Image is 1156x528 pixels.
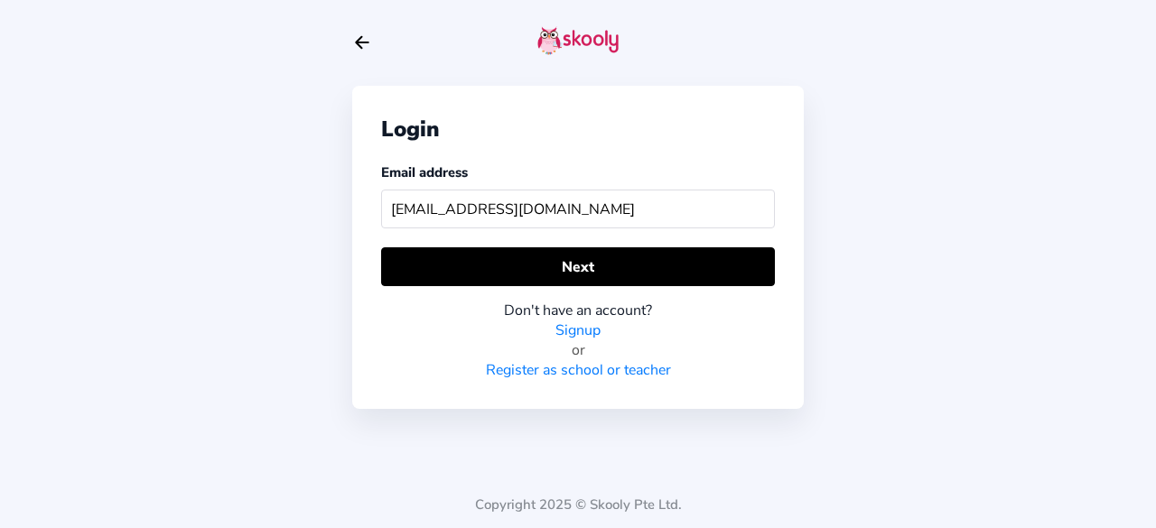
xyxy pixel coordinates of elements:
div: Don't have an account? [381,301,775,320]
a: Register as school or teacher [486,360,671,380]
button: arrow back outline [352,32,372,52]
button: Next [381,247,775,286]
img: skooly-logo.png [537,26,619,55]
div: Login [381,115,775,144]
a: Signup [555,320,601,340]
div: or [381,340,775,360]
label: Email address [381,163,468,181]
input: Your email address [381,190,775,228]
